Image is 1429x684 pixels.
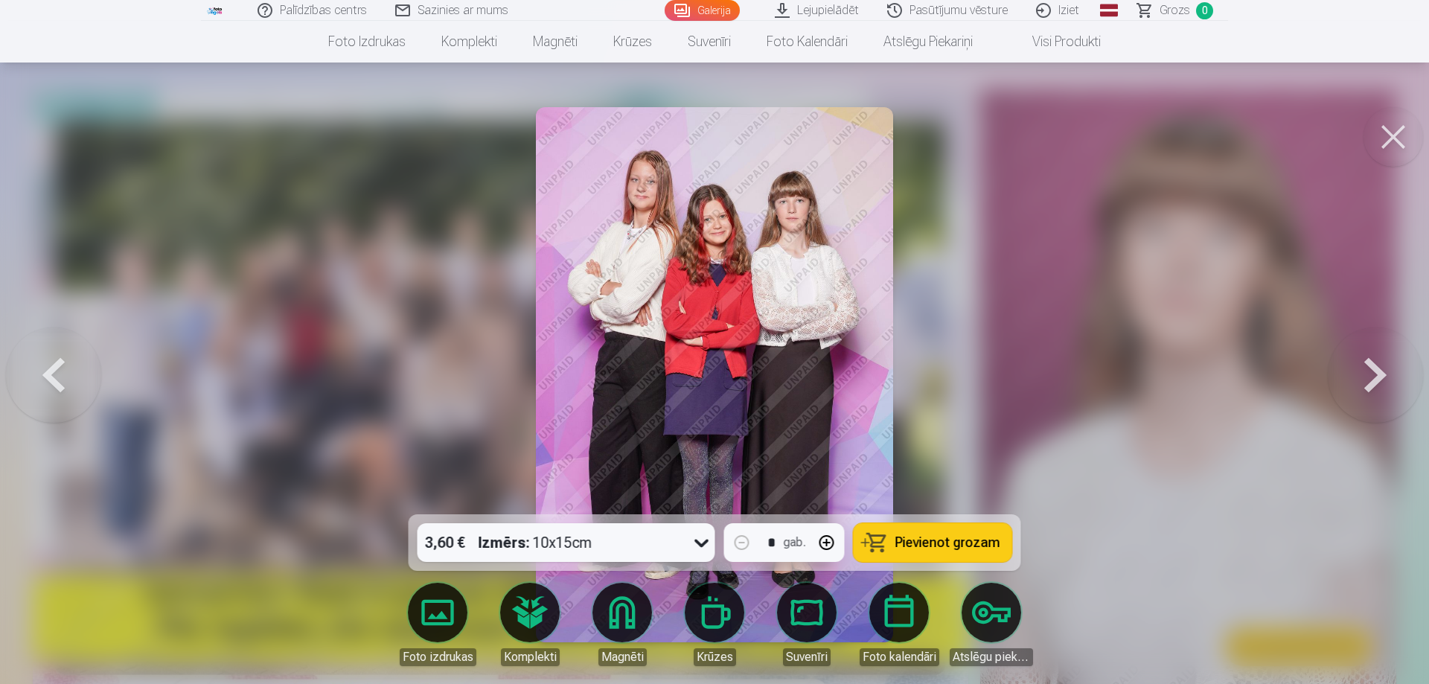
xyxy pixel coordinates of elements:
div: gab. [784,534,806,552]
a: Foto kalendāri [749,21,866,63]
a: Foto izdrukas [396,583,479,666]
a: Foto izdrukas [310,21,423,63]
div: 3,60 € [418,523,473,562]
a: Krūzes [673,583,756,666]
a: Komplekti [488,583,572,666]
a: Atslēgu piekariņi [866,21,991,63]
a: Komplekti [423,21,515,63]
a: Suvenīri [765,583,848,666]
div: Krūzes [694,648,736,666]
button: Pievienot grozam [854,523,1012,562]
a: Krūzes [595,21,670,63]
a: Atslēgu piekariņi [950,583,1033,666]
a: Suvenīri [670,21,749,63]
div: Suvenīri [783,648,831,666]
div: 10x15cm [479,523,592,562]
div: Foto kalendāri [860,648,939,666]
div: Komplekti [501,648,560,666]
span: Grozs [1160,1,1190,19]
div: Foto izdrukas [400,648,476,666]
a: Visi produkti [991,21,1119,63]
a: Foto kalendāri [857,583,941,666]
span: 0 [1196,2,1213,19]
img: /fa1 [207,6,223,15]
div: Atslēgu piekariņi [950,648,1033,666]
strong: Izmērs : [479,532,530,553]
a: Magnēti [515,21,595,63]
span: Pievienot grozam [895,536,1000,549]
div: Magnēti [598,648,647,666]
a: Magnēti [581,583,664,666]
